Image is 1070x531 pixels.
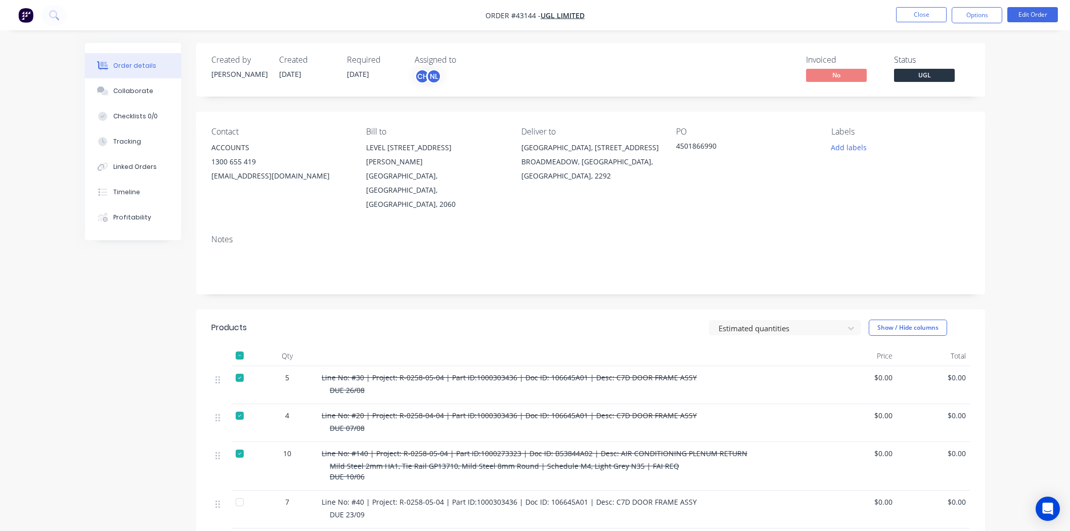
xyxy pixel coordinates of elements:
div: Created [279,55,335,65]
div: ACCOUNTS [211,141,350,155]
div: Collaborate [113,86,153,96]
span: No [806,69,867,81]
div: Tracking [113,137,141,146]
button: Checklists 0/0 [85,104,181,129]
div: Contact [211,127,350,137]
div: [PERSON_NAME] [211,69,267,79]
button: Timeline [85,180,181,205]
span: Line No: #20 | Project: R-0258-04-04 | Part ID:1000303436 | Doc ID: 106645A01 | Desc: C7D DOOR FR... [322,411,697,420]
span: [DATE] [279,69,301,79]
button: Edit Order [1007,7,1058,22]
span: DUE 07/08 [330,423,365,433]
span: DUE 23/09 [330,510,365,519]
div: LEVEL [STREET_ADDRESS][PERSON_NAME] [366,141,505,169]
span: Order #43144 - [485,11,541,20]
span: $0.00 [901,410,966,421]
div: Labels [831,127,970,137]
div: [GEOGRAPHIC_DATA], [GEOGRAPHIC_DATA], [GEOGRAPHIC_DATA], 2060 [366,169,505,211]
div: Assigned to [415,55,516,65]
span: $0.00 [827,448,893,459]
span: 5 [285,372,289,383]
div: BROADMEADOW, [GEOGRAPHIC_DATA], [GEOGRAPHIC_DATA], 2292 [521,155,660,183]
div: Checklists 0/0 [113,112,158,121]
div: Price [823,346,897,366]
div: Order details [113,61,156,70]
div: Deliver to [521,127,660,137]
button: Linked Orders [85,154,181,180]
a: UGL LIMITED [541,11,585,20]
div: Bill to [366,127,505,137]
div: Invoiced [806,55,882,65]
span: $0.00 [827,410,893,421]
span: Mild Steel 2mm HA1, Tie Rail GP13710, Mild Steel 8mm Round | Schedule M4, Light Grey N35 | FAI RE... [330,461,679,481]
button: UGL [894,69,955,84]
span: 4 [285,410,289,421]
div: Required [347,55,403,65]
span: Line No: #140 | Project: R-0258-05-04 | Part ID:1000273323 | Doc ID: B53844A02 | Desc: AIR CONDIT... [322,449,747,458]
span: UGL [894,69,955,81]
span: Line No: #30 | Project: R-0258-05-04 | Part ID:1000303436 | Doc ID: 106645A01 | Desc: C7D DOOR FR... [322,373,697,382]
button: Add labels [825,141,872,154]
span: $0.00 [901,497,966,507]
div: [EMAIL_ADDRESS][DOMAIN_NAME] [211,169,350,183]
div: Profitability [113,213,151,222]
button: Collaborate [85,78,181,104]
button: Profitability [85,205,181,230]
span: $0.00 [901,448,966,459]
span: [DATE] [347,69,369,79]
div: Notes [211,235,970,244]
div: 1300 655 419 [211,155,350,169]
button: Order details [85,53,181,78]
button: Show / Hide columns [869,320,947,336]
span: $0.00 [827,497,893,507]
div: Created by [211,55,267,65]
div: CH [415,69,430,84]
div: Total [897,346,970,366]
span: 7 [285,497,289,507]
div: LEVEL [STREET_ADDRESS][PERSON_NAME][GEOGRAPHIC_DATA], [GEOGRAPHIC_DATA], [GEOGRAPHIC_DATA], 2060 [366,141,505,211]
div: Open Intercom Messenger [1036,497,1060,521]
span: 10 [283,448,291,459]
div: Timeline [113,188,140,197]
span: $0.00 [827,372,893,383]
span: DUE 26/08 [330,385,365,395]
button: CHNL [415,69,441,84]
div: Linked Orders [113,162,157,171]
div: [GEOGRAPHIC_DATA], [STREET_ADDRESS]BROADMEADOW, [GEOGRAPHIC_DATA], [GEOGRAPHIC_DATA], 2292 [521,141,660,183]
div: Products [211,322,247,334]
div: Qty [257,346,318,366]
div: ACCOUNTS1300 655 419[EMAIL_ADDRESS][DOMAIN_NAME] [211,141,350,183]
div: 4501866990 [676,141,803,155]
span: $0.00 [901,372,966,383]
button: Close [896,7,947,22]
span: Line No: #40 | Project: R-0258-05-04 | Part ID:1000303436 | Doc ID: 106645A01 | Desc: C7D DOOR FR... [322,497,697,507]
div: PO [676,127,815,137]
div: [GEOGRAPHIC_DATA], [STREET_ADDRESS] [521,141,660,155]
div: Status [894,55,970,65]
button: Options [952,7,1002,23]
div: NL [426,69,441,84]
img: Factory [18,8,33,23]
button: Tracking [85,129,181,154]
